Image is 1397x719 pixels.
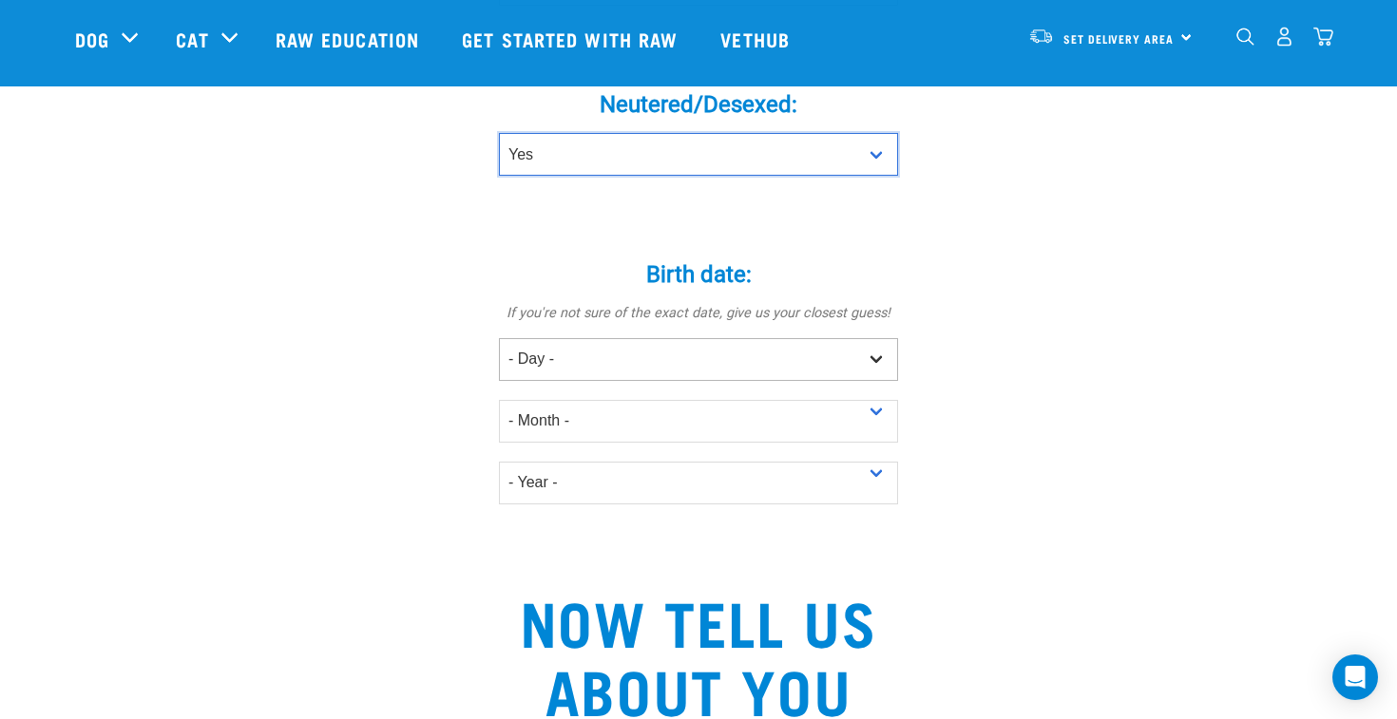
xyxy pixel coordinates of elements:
[1063,35,1174,42] span: Set Delivery Area
[413,303,984,324] p: If you're not sure of the exact date, give us your closest guess!
[443,1,701,77] a: Get started with Raw
[413,87,984,122] label: Neutered/Desexed:
[1313,27,1333,47] img: home-icon@2x.png
[1236,28,1254,46] img: home-icon-1@2x.png
[75,25,109,53] a: Dog
[257,1,443,77] a: Raw Education
[413,257,984,292] label: Birth date:
[1028,28,1054,45] img: van-moving.png
[1274,27,1294,47] img: user.png
[1332,654,1378,700] div: Open Intercom Messenger
[701,1,813,77] a: Vethub
[176,25,208,53] a: Cat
